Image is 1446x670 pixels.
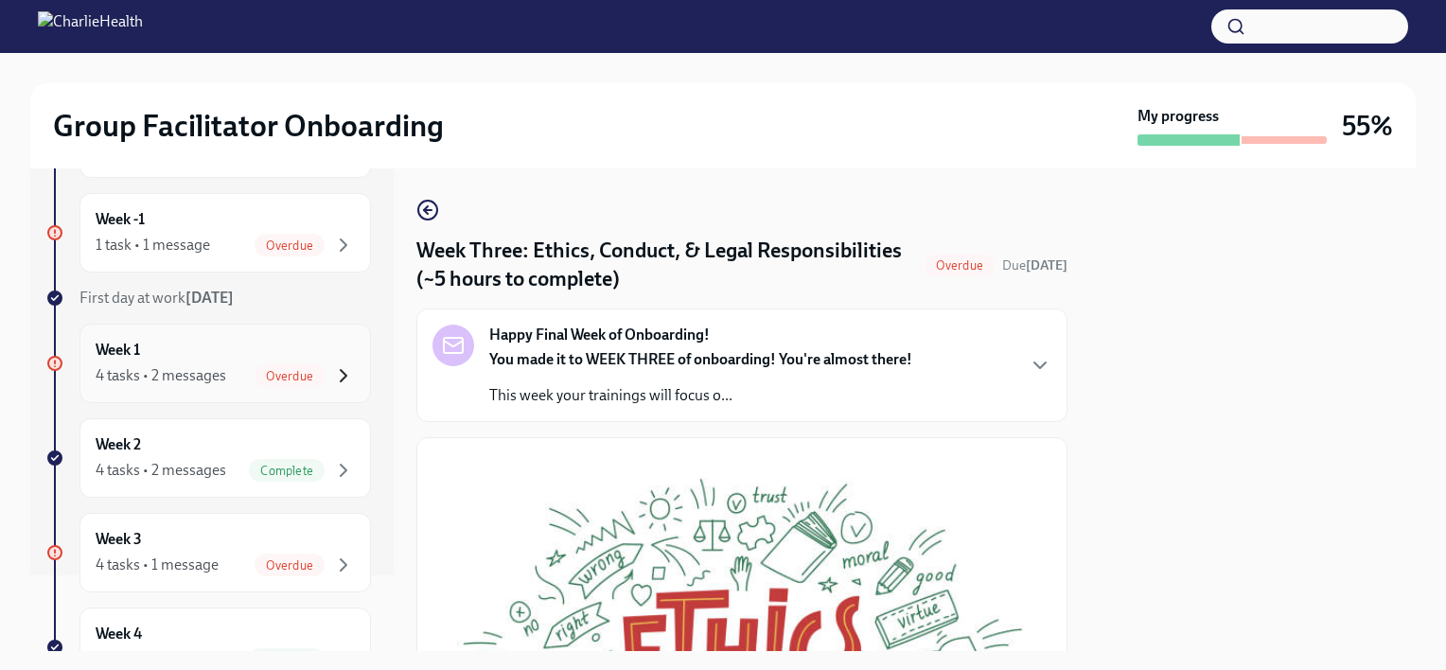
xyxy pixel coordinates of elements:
span: First day at work [79,289,234,307]
strong: You made it to WEEK THREE of onboarding! You're almost there! [489,350,912,368]
div: 4 tasks • 2 messages [96,460,226,481]
h2: Group Facilitator Onboarding [53,107,444,145]
a: Week -11 task • 1 messageOverdue [45,193,371,273]
strong: [DATE] [185,289,234,307]
span: September 8th, 2025 10:00 [1002,256,1067,274]
h6: Week 1 [96,340,140,361]
span: Overdue [925,258,995,273]
a: Week 24 tasks • 2 messagesComplete [45,418,371,498]
span: Complete [249,464,325,478]
strong: My progress [1137,106,1219,127]
div: 1 task [96,649,132,670]
h6: Week 4 [96,624,142,644]
a: Week 34 tasks • 1 messageOverdue [45,513,371,592]
a: First day at work[DATE] [45,288,371,309]
h6: Week -1 [96,209,145,230]
span: Overdue [255,558,325,573]
span: Due [1002,257,1067,273]
h3: 55% [1342,109,1393,143]
img: CharlieHealth [38,11,143,42]
h6: Week 2 [96,434,141,455]
h4: Week Three: Ethics, Conduct, & Legal Responsibilities (~5 hours to complete) [416,237,917,293]
strong: [DATE] [1026,257,1067,273]
span: Overdue [255,238,325,253]
div: 4 tasks • 1 message [96,555,219,575]
p: This week your trainings will focus o... [489,385,912,406]
a: Week 14 tasks • 2 messagesOverdue [45,324,371,403]
div: 1 task • 1 message [96,235,210,256]
h6: Week 3 [96,529,142,550]
strong: Happy Final Week of Onboarding! [489,325,710,345]
div: 4 tasks • 2 messages [96,365,226,386]
span: Overdue [255,369,325,383]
